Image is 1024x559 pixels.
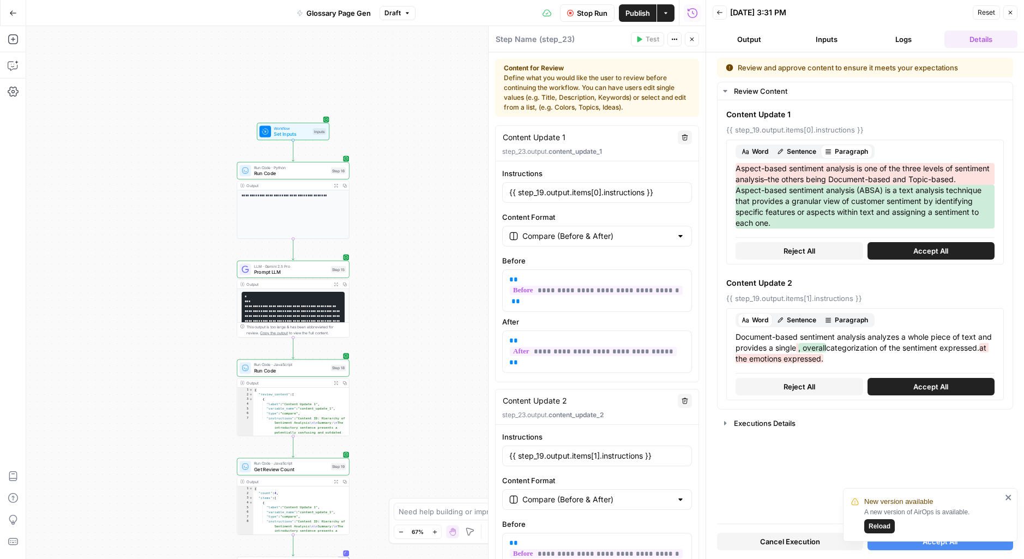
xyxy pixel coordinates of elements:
span: content_update_2 [549,411,604,419]
span: Toggle code folding, rows 4 through 13 [249,501,252,506]
div: 2 [237,491,253,496]
label: Content Format [502,475,692,486]
button: Executions Details [718,414,1013,432]
button: Review Content [718,82,1013,100]
span: Stop Run [577,8,607,19]
span: {{ step_19.output.items[0].instructions }} [726,124,1004,135]
div: 1 [237,486,253,491]
div: 7 [237,514,253,519]
span: Content Update 1 [726,109,1004,120]
textarea: Content Update 2 [503,395,567,406]
span: Content Update 2 [726,278,1004,288]
label: Before [502,255,692,266]
input: Compare (Before & After) [522,231,672,242]
span: Prompt LLM [254,268,328,275]
span: Test [646,34,659,44]
div: Review Content [734,86,1006,97]
button: Accept All [868,378,995,395]
label: After [502,316,692,327]
span: Copy the output [260,330,288,335]
g: Edge from step_16 to step_15 [292,239,294,260]
span: Sentence [787,315,816,325]
div: Step 18 [331,365,346,371]
span: Get Review Count [254,466,328,473]
span: Toggle code folding, rows 2 through 43 [249,392,252,397]
div: Output [246,380,329,386]
span: Reload [869,521,890,531]
button: Accept All [868,242,995,260]
button: Publish [619,4,656,22]
div: Run Code · JavaScriptRun CodeStep 18Output{ "review_content":[ { "label":"Content Update 1", "var... [237,359,350,436]
button: Output [713,31,786,48]
input: Compare (Before & After) [522,494,672,505]
span: Reject All [784,245,815,256]
span: Accept All [913,381,948,392]
div: Output [246,479,329,485]
div: 3 [237,496,253,501]
button: Reject All [736,378,863,395]
div: Inputs [313,128,327,135]
button: Logs [868,31,941,48]
span: categorization of the sentiment expressed. [826,343,979,352]
span: Accept All [913,245,948,256]
div: Output [246,183,329,189]
span: Toggle code folding, rows 3 through 44 [249,496,252,501]
div: Executions Details [734,418,1006,429]
span: Reject All [784,381,815,392]
p: step_23.output. [502,410,692,420]
span: Paragraph [835,147,868,157]
button: Paragraph [821,313,872,327]
span: Toggle code folding, rows 1 through 44 [249,388,252,393]
input: Enter instructions for what needs to be reviewed [509,450,685,461]
button: close [1005,493,1013,502]
textarea: Content Update 1 [503,132,565,143]
div: A new version of AirOps is available. [864,507,1002,533]
span: Document-based sentiment analysis analyzes a whole piece of text and provides a single [736,332,994,352]
button: Sentence [773,145,821,159]
span: , overall [798,343,826,352]
div: 4 [237,402,253,407]
span: New version available [864,496,933,507]
div: 5 [237,505,253,510]
div: 2 [237,392,253,397]
strong: Content for Review [504,63,690,73]
div: Step 15 [331,266,346,273]
button: Draft [380,6,415,20]
div: 1 [237,388,253,393]
button: Reload [864,519,895,533]
div: Review Content [718,100,1013,409]
div: Step 19 [331,464,346,470]
span: Run Code · JavaScript [254,460,328,466]
button: Accept All [868,533,1014,550]
label: Instructions [502,168,692,179]
span: ( step_23 ) [539,34,575,45]
span: Word [752,147,768,157]
span: Run Code · Python [254,165,328,171]
span: Draft [384,8,401,18]
div: 6 [237,411,253,416]
span: Paragraph [835,315,868,325]
button: Sentence [773,313,821,327]
div: 4 [237,501,253,506]
label: Content Format [502,212,692,223]
div: 3 [237,397,253,402]
g: Edge from step_19 to step_20 [292,535,294,556]
span: LLM · Gemini 2.5 Pro [254,263,328,269]
span: Publish [625,8,650,19]
label: Before [502,519,692,530]
span: {{ step_19.output.items[1].instructions }} [726,293,1004,304]
div: This output is too large & has been abbreviated for review. to view the full content. [246,324,346,335]
span: 67% [412,527,424,536]
button: Word [738,145,773,159]
button: Test [631,32,664,46]
span: Run Code · JavaScript [254,362,328,368]
label: Instructions [502,431,692,442]
span: Reset [978,8,995,17]
span: Sentence [787,147,816,157]
div: Define what you would like the user to review before continuing the workflow. You can have users ... [504,63,690,112]
div: Run Code · JavaScriptGet Review CountStep 19Output{ "count":4, "items":[ { "label":"Content Updat... [237,458,350,535]
span: Toggle code folding, rows 1 through 45 [249,486,252,491]
g: Edge from start to step_16 [292,140,294,161]
p: step_23.output. [502,147,692,157]
span: Workflow [274,125,310,131]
